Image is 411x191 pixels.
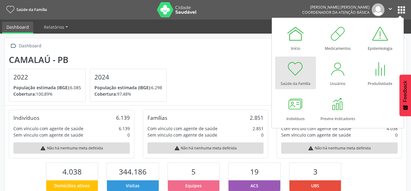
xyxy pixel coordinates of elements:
[54,182,90,189] span: Domicílios ativos
[13,85,70,90] span: População estimada (IBGE):
[13,91,36,97] span: Cobertura:
[185,182,202,189] span: Equipes
[119,167,147,177] span: 344.186
[387,6,394,12] i: 
[13,84,81,91] p: 6.085
[4,5,47,15] a: Saúde da Família
[94,85,151,90] span: População estimada (IBGE):
[9,42,42,50] a:  Dashboard
[399,75,411,116] button: Feedback - Mostrar pesquisa
[395,132,398,138] div: 0
[250,114,264,121] div: 2.851
[275,92,316,124] a: Indivíduos
[9,42,18,50] i: 
[94,91,117,97] span: Cobertura:
[311,182,319,189] span: UBS
[281,125,351,132] div: Com vínculo com agente de saúde
[275,57,316,89] a: Saúde da Família
[147,132,217,138] div: Sem vínculo com agente de saúde
[360,57,401,89] a: Produtividade
[396,5,407,15] button: apps
[317,57,358,89] a: Usuários
[261,132,264,138] div: 0
[275,21,316,54] a: Início
[116,114,130,121] div: 6.139
[317,92,358,124] a: Previne Indicadores
[2,22,33,34] a: Dashboard
[9,55,171,65] div: Camalaú - PB
[127,132,130,138] div: 0
[147,114,167,121] div: Famílias
[317,21,358,54] a: Medicamentos
[147,142,264,154] div: Não há nenhuma meta definida
[62,167,82,177] span: 4.038
[119,125,130,132] div: 6.139
[372,3,384,16] img: img
[302,10,370,15] span: Coordenador da Atenção Básica
[191,167,196,177] span: 5
[250,167,259,177] span: 19
[174,145,180,151] i: warning
[387,125,398,132] div: 4.038
[360,21,401,54] a: Epidemiologia
[147,125,218,132] div: Com vínculo com agente de saúde
[308,145,314,151] i: warning
[40,145,46,151] i: warning
[16,7,47,12] span: Saúde da Família
[94,73,162,81] h4: 2024
[250,182,258,189] span: ACS
[13,73,81,81] h4: 2022
[13,125,83,132] div: Com vínculo com agente de saúde
[126,182,140,189] span: Visitas
[402,81,408,102] span: Feedback
[13,142,130,154] div: Não há nenhuma meta definida
[13,132,83,138] div: Sem vínculo com agente de saúde
[18,42,42,50] div: Dashboard
[40,22,72,32] a: Relatórios
[13,91,81,97] p: 100,89%
[281,132,351,138] div: Sem vínculo com agente de saúde
[253,125,264,132] div: 2.851
[44,24,64,30] span: Relatórios
[302,5,370,10] div: [PERSON_NAME] [PERSON_NAME]
[313,167,317,177] span: 3
[94,91,162,97] p: 97,48%
[13,114,39,121] div: Indivíduos
[281,142,398,154] div: Não há nenhuma meta definida
[94,84,162,91] p: 6.298
[384,3,396,16] button: 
